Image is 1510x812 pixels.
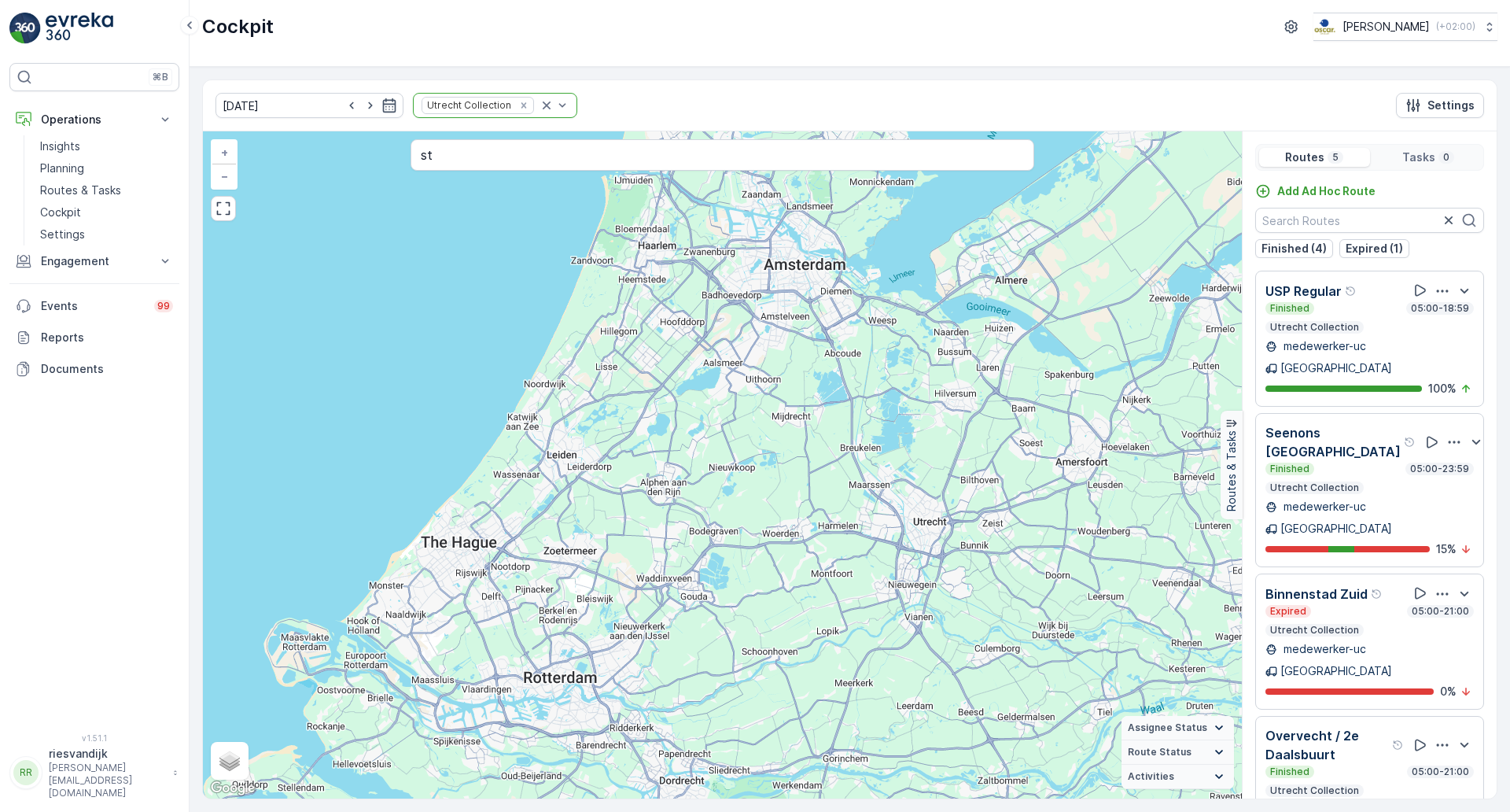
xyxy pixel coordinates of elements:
a: Layers [212,744,247,778]
a: Settings [34,223,179,245]
a: Routes & Tasks [34,179,179,201]
p: Operations [41,112,148,127]
p: Finished [1269,302,1311,315]
p: 0 % [1440,684,1457,699]
span: Activities [1128,770,1174,783]
img: basis-logo_rgb2x.png [1313,18,1336,35]
p: Cockpit [202,14,274,39]
a: Cockpit [34,201,179,223]
input: Search for tasks or a location [411,139,1034,171]
a: Events99 [9,290,179,322]
p: Routes & Tasks [40,183,121,198]
p: Add Ad Hoc Route [1277,183,1376,199]
summary: Route Status [1121,740,1234,765]
summary: Assignee Status [1121,716,1234,740]
p: 0 [1442,151,1451,164]
p: ( +02:00 ) [1436,20,1475,33]
p: [GEOGRAPHIC_DATA] [1280,663,1392,679]
p: Finished (4) [1261,241,1327,257]
a: Open this area in Google Maps (opens a new window) [207,778,259,799]
p: USP Regular [1265,282,1342,301]
p: [GEOGRAPHIC_DATA] [1280,360,1392,376]
button: Operations [9,104,179,135]
button: Finished (4) [1255,239,1333,258]
p: Utrecht Collection [1269,482,1361,494]
p: Documents [41,361,173,377]
p: Binnenstad Zuid [1265,585,1368,603]
p: ⌘B [153,71,168,83]
button: Settings [1396,93,1484,118]
div: Help Tooltip Icon [1345,285,1357,297]
p: [PERSON_NAME] [1342,19,1430,35]
span: v 1.51.1 [9,733,179,743]
p: Finished [1269,463,1311,475]
p: 05:00-18:59 [1409,302,1471,315]
p: 05:00-23:59 [1409,463,1471,475]
p: Reports [41,330,173,345]
p: Routes & Tasks [1224,431,1239,512]
p: Tasks [1402,149,1435,165]
p: Insights [40,138,80,154]
p: Expired [1269,605,1308,618]
p: Cockpit [40,205,81,220]
p: Expired (1) [1346,241,1403,257]
a: Zoom Out [212,164,236,188]
button: Expired (1) [1339,239,1409,258]
p: [PERSON_NAME][EMAIL_ADDRESS][DOMAIN_NAME] [49,762,165,799]
input: Search Routes [1255,208,1484,233]
p: medewerker-uc [1280,499,1366,515]
div: Help Tooltip Icon [1392,739,1405,751]
div: Remove Utrecht Collection [515,99,532,112]
a: Insights [34,135,179,157]
p: Settings [1427,98,1475,113]
button: RRriesvandijk[PERSON_NAME][EMAIL_ADDRESS][DOMAIN_NAME] [9,746,179,799]
p: Events [41,298,145,314]
span: Assignee Status [1128,722,1207,734]
div: Help Tooltip Icon [1404,436,1416,448]
div: Help Tooltip Icon [1371,588,1383,600]
span: + [221,146,228,159]
p: 99 [157,300,170,312]
div: RR [13,760,39,785]
p: Finished [1269,766,1311,778]
button: [PERSON_NAME](+02:00) [1313,13,1497,41]
span: Route Status [1128,746,1191,758]
p: medewerker-uc [1280,338,1366,354]
summary: Activities [1121,765,1234,789]
button: Engagement [9,245,179,277]
input: dd/mm/yyyy [215,93,403,118]
a: Zoom In [212,141,236,164]
p: Engagement [41,253,148,269]
p: 100 % [1428,381,1457,397]
p: 05:00-21:00 [1410,766,1471,778]
p: Routes [1285,149,1324,165]
p: medewerker-uc [1280,641,1366,657]
p: Utrecht Collection [1269,321,1361,334]
span: − [221,169,229,183]
p: 05:00-21:00 [1410,605,1471,618]
p: 5 [1331,151,1340,164]
img: Google [207,778,259,799]
div: Utrecht Collection [422,98,514,113]
a: Add Ad Hoc Route [1255,183,1376,199]
p: Utrecht Collection [1269,624,1361,637]
p: Utrecht Collection [1269,784,1361,797]
p: Overvecht / 2e Daalsbuurt [1265,726,1389,764]
p: [GEOGRAPHIC_DATA] [1280,521,1392,537]
a: Documents [9,353,179,385]
a: Planning [34,157,179,179]
img: logo_light-DOdMpM7g.png [46,13,113,44]
p: Settings [40,227,85,242]
a: Reports [9,322,179,353]
p: 15 % [1436,541,1457,557]
img: logo [9,13,41,44]
p: Planning [40,161,84,176]
p: Seenons [GEOGRAPHIC_DATA] [1265,423,1401,461]
p: riesvandijk [49,746,165,762]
